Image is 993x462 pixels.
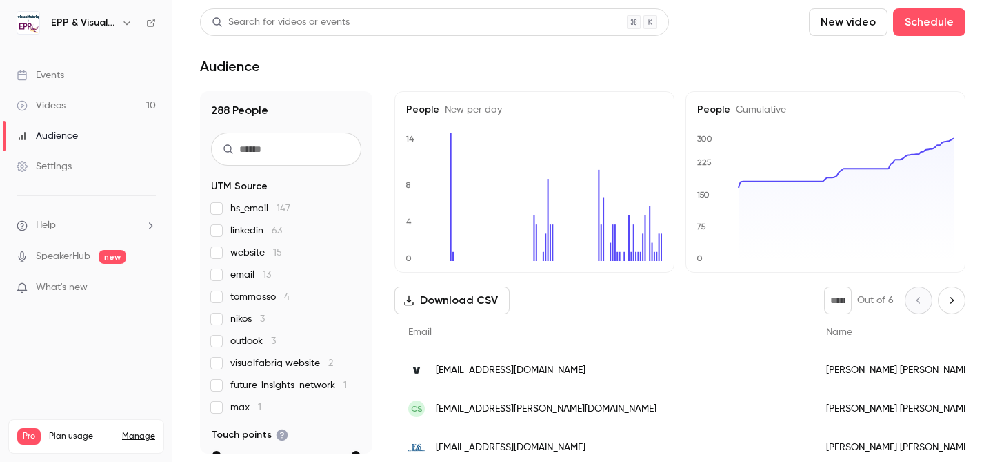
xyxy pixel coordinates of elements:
[697,157,712,167] text: 225
[436,402,656,416] span: [EMAIL_ADDRESS][PERSON_NAME][DOMAIN_NAME]
[230,356,333,370] span: visualfabriq website
[51,16,116,30] h6: EPP & Visualfabriq
[230,312,265,326] span: nikos
[211,102,361,119] h1: 288 People
[408,327,432,337] span: Email
[212,15,350,30] div: Search for videos or events
[436,441,585,455] span: [EMAIL_ADDRESS][DOMAIN_NAME]
[17,68,64,82] div: Events
[938,287,965,314] button: Next page
[263,270,271,280] span: 13
[697,134,712,144] text: 300
[230,334,276,348] span: outlook
[271,336,276,346] span: 3
[212,451,221,459] div: min
[436,363,585,378] span: [EMAIL_ADDRESS][DOMAIN_NAME]
[17,218,156,233] li: help-dropdown-opener
[17,12,39,34] img: EPP & Visualfabriq
[230,202,290,215] span: hs_email
[405,253,412,263] text: 0
[696,222,706,231] text: 75
[272,226,282,235] span: 63
[273,248,282,258] span: 15
[17,99,66,113] div: Videos
[260,314,265,324] span: 3
[122,431,155,442] a: Manage
[408,362,425,378] img: visualfabriq.com
[17,129,78,143] div: Audience
[405,180,411,190] text: 8
[328,358,333,368] span: 2
[439,105,502,115] span: New per day
[697,103,954,117] h5: People
[230,224,282,238] span: linkedin
[36,280,88,295] span: What's new
[696,253,703,263] text: 0
[17,428,41,445] span: Pro
[211,428,288,442] span: Touch points
[200,58,260,75] h1: Audience
[230,378,347,392] span: future_insights_network
[139,282,156,294] iframe: Noticeable Trigger
[211,180,268,193] span: UTM Source
[284,292,290,302] span: 4
[343,381,347,390] span: 1
[826,327,852,337] span: Name
[408,439,425,456] img: easween.com
[405,134,414,144] text: 14
[99,250,126,264] span: new
[857,293,894,307] p: Out of 6
[411,403,423,415] span: CS
[406,103,663,117] h5: People
[893,8,965,36] button: Schedule
[277,204,290,213] span: 147
[809,8,887,36] button: New video
[406,217,412,227] text: 4
[230,290,290,304] span: tommasso
[730,105,786,115] span: Cumulative
[258,403,261,412] span: 1
[696,190,710,200] text: 150
[36,218,56,233] span: Help
[230,401,261,414] span: max
[230,246,282,260] span: website
[36,249,90,264] a: SpeakerHub
[230,268,271,282] span: email
[49,431,114,442] span: Plan usage
[394,287,510,314] button: Download CSV
[17,160,72,173] div: Settings
[352,451,360,459] div: max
